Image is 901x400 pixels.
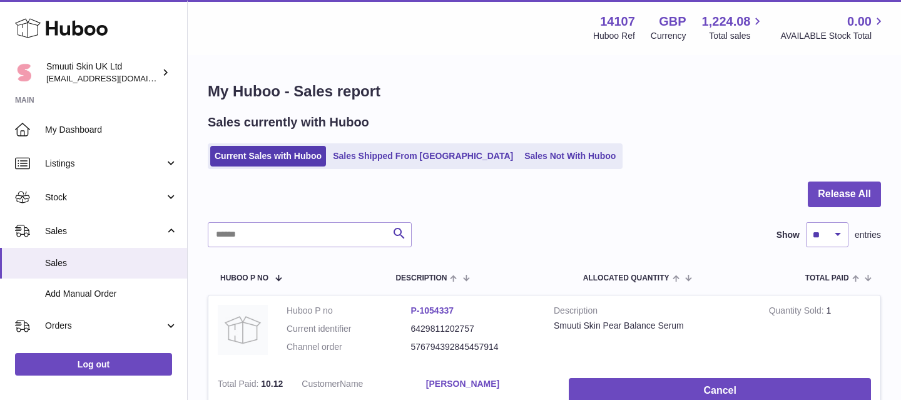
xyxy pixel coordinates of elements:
[780,30,886,42] span: AVAILABLE Stock Total
[328,146,517,167] a: Sales Shipped From [GEOGRAPHIC_DATA]
[208,114,369,131] h2: Sales currently with Huboo
[780,13,886,42] a: 0.00 AVAILABLE Stock Total
[847,13,872,30] span: 0.00
[287,341,411,353] dt: Channel order
[855,229,881,241] span: entries
[769,305,827,319] strong: Quantity Sold
[411,341,536,353] dd: 576794392845457914
[261,379,283,389] span: 10.12
[302,378,426,393] dt: Name
[208,81,881,101] h1: My Huboo - Sales report
[776,229,800,241] label: Show
[583,274,669,282] span: ALLOCATED Quantity
[46,61,159,85] div: Smuuti Skin UK Ltd
[395,274,447,282] span: Description
[659,13,686,30] strong: GBP
[45,288,178,300] span: Add Manual Order
[808,182,881,207] button: Release All
[411,305,454,315] a: P-1054337
[287,305,411,317] dt: Huboo P no
[220,274,268,282] span: Huboo P no
[15,353,172,376] a: Log out
[46,73,184,83] span: [EMAIL_ADDRESS][DOMAIN_NAME]
[45,257,178,269] span: Sales
[210,146,326,167] a: Current Sales with Huboo
[600,13,635,30] strong: 14107
[218,305,268,355] img: no-photo.jpg
[426,378,551,390] a: [PERSON_NAME]
[651,30,686,42] div: Currency
[554,305,750,320] strong: Description
[805,274,849,282] span: Total paid
[593,30,635,42] div: Huboo Ref
[302,379,340,389] span: Customer
[520,146,620,167] a: Sales Not With Huboo
[702,13,751,30] span: 1,224.08
[45,225,165,237] span: Sales
[45,158,165,170] span: Listings
[702,13,765,42] a: 1,224.08 Total sales
[45,124,178,136] span: My Dashboard
[15,63,34,82] img: tomi@beautyko.fi
[45,320,165,332] span: Orders
[554,320,750,332] div: Smuuti Skin Pear Balance Serum
[709,30,765,42] span: Total sales
[760,295,880,369] td: 1
[287,323,411,335] dt: Current identifier
[411,323,536,335] dd: 6429811202757
[45,192,165,203] span: Stock
[218,379,261,392] strong: Total Paid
